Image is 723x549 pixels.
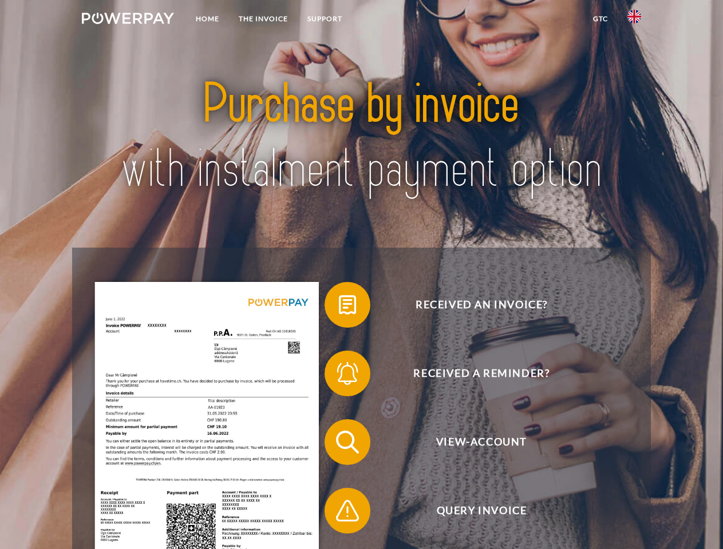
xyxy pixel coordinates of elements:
img: qb_search.svg [333,428,362,456]
img: en [627,10,641,23]
button: View-Account [325,419,622,465]
img: qb_bell.svg [333,359,362,388]
span: Received a reminder? [341,351,622,396]
img: title-powerpay_en.svg [109,55,614,219]
span: View-Account [341,419,622,465]
a: THE INVOICE [229,9,298,29]
a: GTC [583,9,618,29]
span: Received an invoice? [341,282,622,328]
a: Support [298,9,352,29]
a: Home [186,9,229,29]
button: Received a reminder? [325,351,622,396]
img: logo-powerpay-white.svg [82,13,174,24]
span: Query Invoice [341,488,622,534]
button: Received an invoice? [325,282,622,328]
img: qb_warning.svg [333,496,362,525]
button: Query Invoice [325,488,622,534]
img: qb_bill.svg [333,291,362,319]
